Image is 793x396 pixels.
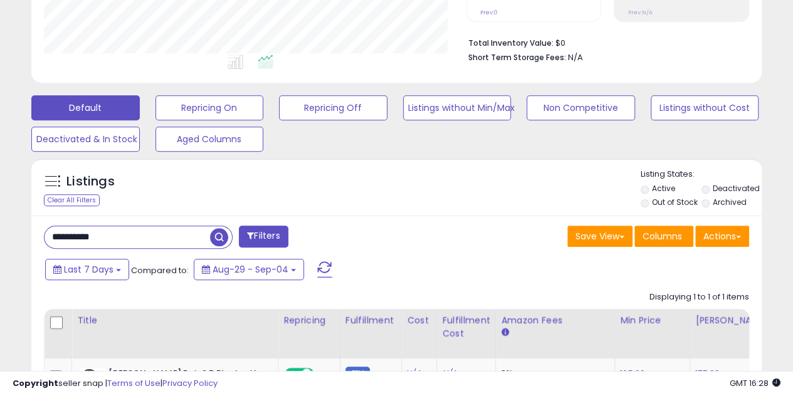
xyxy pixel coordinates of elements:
[501,327,508,338] small: Amazon Fees.
[45,259,129,280] button: Last 7 Days
[107,377,160,389] a: Terms of Use
[31,127,140,152] button: Deactivated & In Stock
[283,314,335,327] div: Repricing
[651,197,697,207] label: Out of Stock
[155,127,264,152] button: Aged Columns
[131,264,189,276] span: Compared to:
[155,95,264,120] button: Repricing On
[468,34,740,49] li: $0
[568,51,583,63] span: N/A
[730,377,780,389] span: 2025-09-12 16:28 GMT
[713,183,760,194] label: Deactivated
[649,291,749,303] div: Displaying 1 to 1 of 1 items
[643,230,682,242] span: Columns
[64,263,113,276] span: Last 7 Days
[468,52,566,63] b: Short Term Storage Fees:
[567,226,633,247] button: Save View
[695,314,770,327] div: [PERSON_NAME]
[162,377,218,389] a: Privacy Policy
[345,314,396,327] div: Fulfillment
[641,169,762,180] p: Listing States:
[77,314,273,327] div: Title
[31,95,140,120] button: Default
[651,183,675,194] label: Active
[213,263,288,276] span: Aug-29 - Sep-04
[13,377,58,389] strong: Copyright
[501,314,609,327] div: Amazon Fees
[713,197,747,207] label: Archived
[44,194,100,206] div: Clear All Filters
[695,226,749,247] button: Actions
[66,173,115,190] h5: Listings
[628,9,652,16] small: Prev: N/A
[620,314,685,327] div: Min Price
[407,314,431,327] div: Cost
[480,9,498,16] small: Prev: 0
[468,38,554,48] b: Total Inventory Value:
[442,314,490,340] div: Fulfillment Cost
[279,95,387,120] button: Repricing Off
[634,226,693,247] button: Columns
[239,226,288,247] button: Filters
[651,95,759,120] button: Listings without Cost
[403,95,512,120] button: Listings without Min/Max
[13,378,218,390] div: seller snap | |
[194,259,304,280] button: Aug-29 - Sep-04
[527,95,635,120] button: Non Competitive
